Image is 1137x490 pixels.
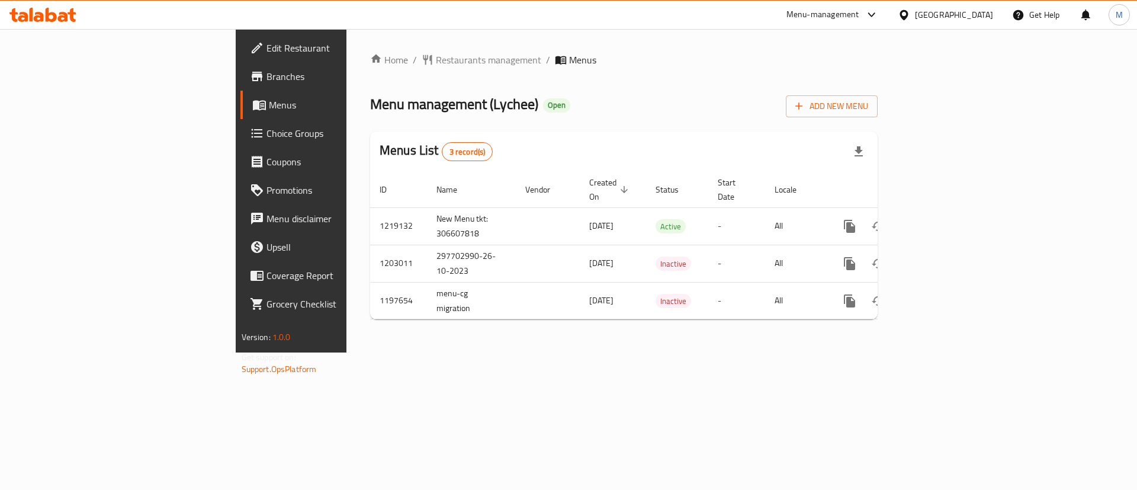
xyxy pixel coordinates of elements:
[272,329,291,345] span: 1.0.0
[775,182,812,197] span: Locale
[656,294,691,308] span: Inactive
[589,175,632,204] span: Created On
[240,261,426,290] a: Coverage Report
[718,175,751,204] span: Start Date
[266,155,416,169] span: Coupons
[795,99,868,114] span: Add New Menu
[266,297,416,311] span: Grocery Checklist
[266,41,416,55] span: Edit Restaurant
[765,282,826,319] td: All
[370,53,878,67] nav: breadcrumb
[656,257,691,271] span: Inactive
[826,172,959,208] th: Actions
[240,233,426,261] a: Upsell
[240,176,426,204] a: Promotions
[240,34,426,62] a: Edit Restaurant
[546,53,550,67] li: /
[915,8,993,21] div: [GEOGRAPHIC_DATA]
[844,137,873,166] div: Export file
[1116,8,1123,21] span: M
[266,240,416,254] span: Upsell
[656,219,686,233] div: Active
[370,91,538,117] span: Menu management ( Lychee )
[442,142,493,161] div: Total records count
[864,212,892,241] button: Change Status
[786,8,859,22] div: Menu-management
[380,182,402,197] span: ID
[240,62,426,91] a: Branches
[240,290,426,318] a: Grocery Checklist
[266,183,416,197] span: Promotions
[836,212,864,241] button: more
[266,212,416,226] span: Menu disclaimer
[864,287,892,315] button: Change Status
[266,126,416,140] span: Choice Groups
[427,282,516,319] td: menu-cg migration
[836,287,864,315] button: more
[242,329,271,345] span: Version:
[242,350,296,365] span: Get support on:
[269,98,416,112] span: Menus
[656,220,686,233] span: Active
[543,100,570,110] span: Open
[543,98,570,113] div: Open
[864,249,892,278] button: Change Status
[380,142,493,161] h2: Menus List
[266,268,416,283] span: Coverage Report
[240,119,426,148] a: Choice Groups
[240,204,426,233] a: Menu disclaimer
[569,53,596,67] span: Menus
[427,207,516,245] td: New Menu tkt: 306607818
[240,148,426,176] a: Coupons
[442,146,493,158] span: 3 record(s)
[427,245,516,282] td: 297702990-26-10-2023
[786,95,878,117] button: Add New Menu
[656,182,694,197] span: Status
[370,172,959,320] table: enhanced table
[708,207,765,245] td: -
[765,245,826,282] td: All
[708,245,765,282] td: -
[240,91,426,119] a: Menus
[525,182,566,197] span: Vendor
[656,257,691,271] div: Inactive
[436,182,473,197] span: Name
[436,53,541,67] span: Restaurants management
[765,207,826,245] td: All
[422,53,541,67] a: Restaurants management
[589,218,614,233] span: [DATE]
[242,361,317,377] a: Support.OpsPlatform
[589,255,614,271] span: [DATE]
[836,249,864,278] button: more
[708,282,765,319] td: -
[589,293,614,308] span: [DATE]
[266,69,416,84] span: Branches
